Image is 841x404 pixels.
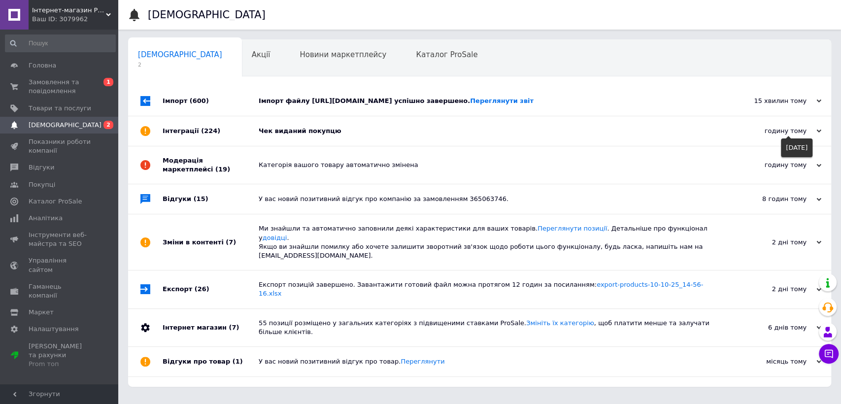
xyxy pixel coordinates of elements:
h1: [DEMOGRAPHIC_DATA] [148,9,266,21]
div: У вас новий позитивний відгук про компанію за замовленням 365063746. [259,195,723,203]
span: [DEMOGRAPHIC_DATA] [138,50,222,59]
span: Гаманець компанії [29,282,91,300]
span: Маркет [29,308,54,317]
div: Модерація маркетплейсі [163,146,259,184]
div: Ми знайшли та автоматично заповнили деякі характеристики для ваших товарів. . Детальніше про функ... [259,224,723,260]
span: (26) [195,285,209,293]
span: 2 [103,121,113,129]
div: Зміни в контенті [163,214,259,270]
span: Товари та послуги [29,104,91,113]
div: Ваш ID: 3079962 [32,15,118,24]
span: [DEMOGRAPHIC_DATA] [29,121,101,130]
span: Акції [252,50,270,59]
span: (15) [194,195,208,202]
span: 2 [138,61,222,68]
span: Покупці [29,180,55,189]
span: Каталог ProSale [416,50,477,59]
span: Новини маркетплейсу [300,50,386,59]
span: (19) [215,166,230,173]
button: Чат з покупцем [819,344,839,364]
span: [PERSON_NAME] та рахунки [29,342,91,369]
a: Переглянути [401,358,444,365]
input: Пошук [5,34,116,52]
div: Експорт [163,270,259,308]
span: Налаштування [29,325,79,334]
div: місяць тому [723,357,821,366]
div: У вас новий позитивний відгук про товар. [259,357,723,366]
span: (7) [226,238,236,246]
div: Відгуки про товар [163,347,259,376]
span: (1) [233,358,243,365]
a: Змініть їх категорію [526,319,594,327]
a: довідці [263,234,287,241]
div: Імпорт файлу [URL][DOMAIN_NAME] успішно завершено. [259,97,723,105]
div: 55 позиції розміщено у загальних категоріях з підвищеними ставками ProSale. , щоб платити менше т... [259,319,723,337]
div: Інтеграції [163,116,259,146]
div: Категорія вашого товару автоматично змінена [259,161,723,169]
div: 8 годин тому [723,195,821,203]
div: Prom топ [29,360,91,369]
span: Інструменти веб-майстра та SEO [29,231,91,248]
span: Аналітика [29,214,63,223]
div: 6 днів тому [723,323,821,332]
span: Замовлення та повідомлення [29,78,91,96]
div: Імпорт [163,86,259,116]
span: Відгуки [29,163,54,172]
a: Переглянути позиції [538,225,607,232]
div: годину тому [723,161,821,169]
div: Інтернет магазин [163,309,259,346]
div: Чек виданий покупцю [259,127,723,135]
span: Управління сайтом [29,256,91,274]
span: 1 [103,78,113,86]
div: Відгуки [163,184,259,214]
span: Інтернет-магазин Рибалка [32,6,106,15]
div: 15 хвилин тому [723,97,821,105]
span: (7) [229,324,239,331]
div: годину тому [723,127,821,135]
div: 2 дні тому [723,238,821,247]
span: (224) [201,127,220,135]
div: 2 дні тому [723,285,821,294]
div: [DATE] [781,138,812,157]
a: Переглянути звіт [470,97,534,104]
span: Каталог ProSale [29,197,82,206]
span: Головна [29,61,56,70]
span: Показники роботи компанії [29,137,91,155]
div: Експорт позицій завершено. Завантажити готовий файл можна протягом 12 годин за посиланням: [259,280,723,298]
span: (600) [190,97,209,104]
